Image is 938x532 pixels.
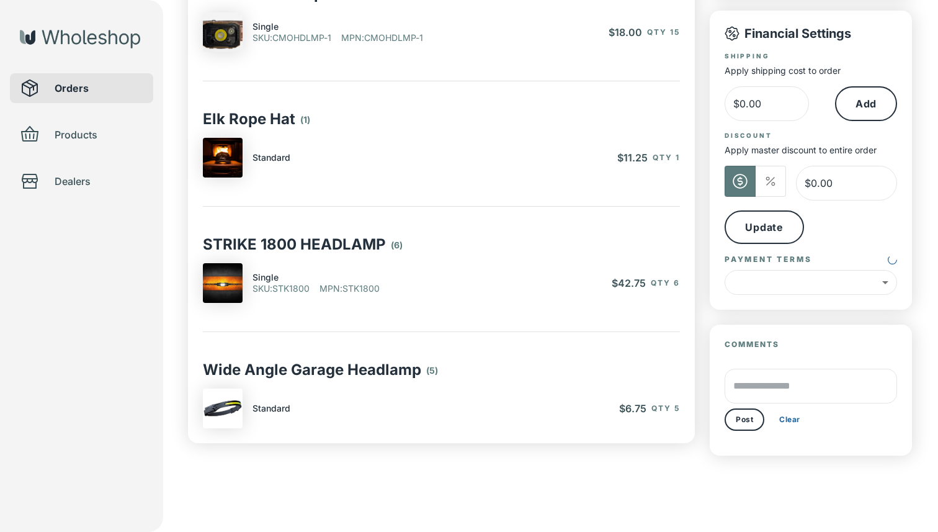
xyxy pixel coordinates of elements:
[725,210,804,244] button: Update
[725,131,772,140] label: Discount
[725,25,851,42] p: Financial Settings
[651,278,680,287] span: Qty 6
[300,112,310,128] p: ( 1 )
[609,26,642,38] span: $18.00
[10,120,153,150] div: Products
[426,363,438,379] p: ( 5 )
[203,361,421,379] p: Wide Angle Garage Headlamp
[725,145,897,156] p: Apply master discount to entire order
[725,65,897,76] p: Apply shipping cost to order
[653,153,680,162] span: Qty 1
[835,86,897,121] button: Add
[391,237,403,253] p: ( 6 )
[651,404,680,413] span: Qty 5
[612,277,646,289] span: $42.75
[252,152,290,163] p: Standard
[252,21,279,32] p: Single
[617,151,648,164] span: $11.25
[203,389,243,428] img: IMG_9133_Original_Original.jpg
[725,254,811,264] label: Payment terms
[20,30,140,48] img: Wholeshop logo
[10,166,153,196] div: Dealers
[55,81,143,96] span: Orders
[647,27,680,37] span: Qty 15
[252,283,310,294] p: SKU : STK1800
[252,403,290,414] p: Standard
[341,32,423,43] p: MPN : CMOHDLMP-1
[725,340,779,349] span: Comments
[725,408,764,431] button: Post
[769,410,810,430] button: Clear
[55,127,143,142] span: Products
[203,110,295,128] p: Elk Rope Hat
[10,73,153,103] div: Orders
[619,402,646,415] span: $6.75
[252,272,279,283] p: Single
[55,174,143,189] span: Dealers
[203,263,243,303] img: Untitled-August30_202415.47.45.jpg
[319,283,380,294] p: MPN : STK1800
[203,12,243,52] img: IMG_7991.jpg
[203,138,243,178] img: ASH08772-Enhanced-NR.jpg
[203,235,386,253] p: STRIKE 1800 HEADLAMP
[725,52,769,60] label: Shipping
[252,32,331,43] p: SKU : CMOHDLMP-1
